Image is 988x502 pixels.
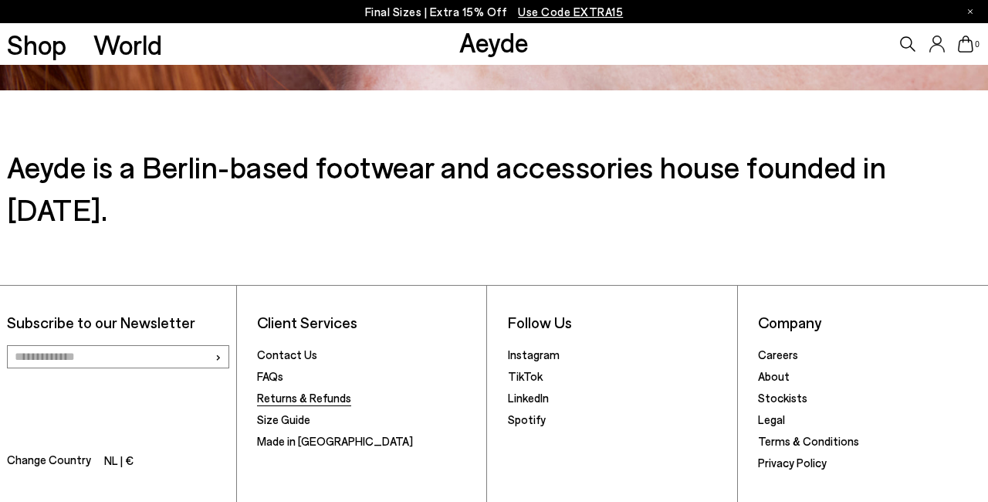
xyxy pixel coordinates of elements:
li: NL | € [104,451,134,473]
p: Final Sizes | Extra 15% Off [365,2,624,22]
a: 0 [958,36,973,53]
li: Client Services [257,313,479,332]
a: Privacy Policy [758,456,827,470]
span: › [215,345,222,368]
a: Aeyde [459,25,529,58]
span: Navigate to /collections/ss25-final-sizes [518,5,623,19]
li: Follow Us [508,313,730,332]
a: FAQs [257,369,283,383]
span: 0 [973,40,981,49]
a: World [93,31,162,58]
p: Subscribe to our Newsletter [7,313,229,332]
a: TikTok [508,369,543,383]
a: Spotify [508,412,546,426]
a: Made in [GEOGRAPHIC_DATA] [257,434,413,448]
a: Stockists [758,391,807,405]
a: Legal [758,412,785,426]
a: LinkedIn [508,391,549,405]
a: Contact Us [257,348,317,361]
li: Company [758,313,981,332]
a: Terms & Conditions [758,434,859,448]
a: Shop [7,31,66,58]
a: About [758,369,790,383]
a: Size Guide [257,412,310,426]
h3: Aeyde is a Berlin-based footwear and accessories house founded in [DATE]. [7,145,981,230]
span: Change Country [7,450,91,473]
a: Careers [758,348,798,361]
a: Returns & Refunds [257,391,351,405]
a: Instagram [508,348,560,361]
